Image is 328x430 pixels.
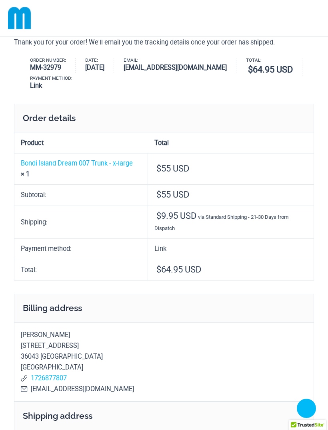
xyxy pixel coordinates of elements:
a: 1726877807 [31,374,67,382]
span: $ [156,190,161,200]
li: Date: [85,58,114,73]
span: $ [156,264,161,275]
strong: [EMAIL_ADDRESS][DOMAIN_NAME] [124,63,227,73]
span: $ [156,211,161,221]
small: via Standard Shipping - 21-30 Days from Dispatch [154,214,289,231]
h2: Order details [14,104,314,132]
bdi: 55 USD [156,164,189,174]
span: 64.95 USD [156,264,201,275]
li: Payment method: [30,76,82,91]
td: Link [148,238,314,259]
h2: Billing address [14,294,314,322]
span: $ [156,164,161,174]
li: Order number: [30,58,76,73]
span: 55 USD [156,190,189,200]
bdi: 64.95 USD [248,65,293,75]
th: Product [14,133,148,153]
a: Bondi Island Dream 007 Trunk - x-large [21,159,133,167]
strong: Link [30,81,72,91]
th: Shipping: [14,206,148,238]
th: Total [148,133,314,153]
p: [EMAIL_ADDRESS][DOMAIN_NAME] [21,384,307,394]
p: Thank you for your order! We'll email you the tracking details once your order has shipped. [14,37,314,48]
th: Subtotal: [14,184,148,206]
th: Total: [14,259,148,280]
h2: Shipping address [14,402,314,430]
strong: [DATE] [85,63,104,73]
th: Payment method: [14,238,148,259]
strong: MM-32979 [30,63,66,73]
li: Email: [124,58,236,73]
img: cropped mm emblem [8,6,31,30]
li: Total: [246,58,302,76]
span: 9.95 USD [156,211,196,221]
address: [PERSON_NAME] [STREET_ADDRESS] 36043 [GEOGRAPHIC_DATA] [GEOGRAPHIC_DATA] [14,322,314,401]
strong: × 1 [21,170,30,178]
span: $ [248,65,253,75]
